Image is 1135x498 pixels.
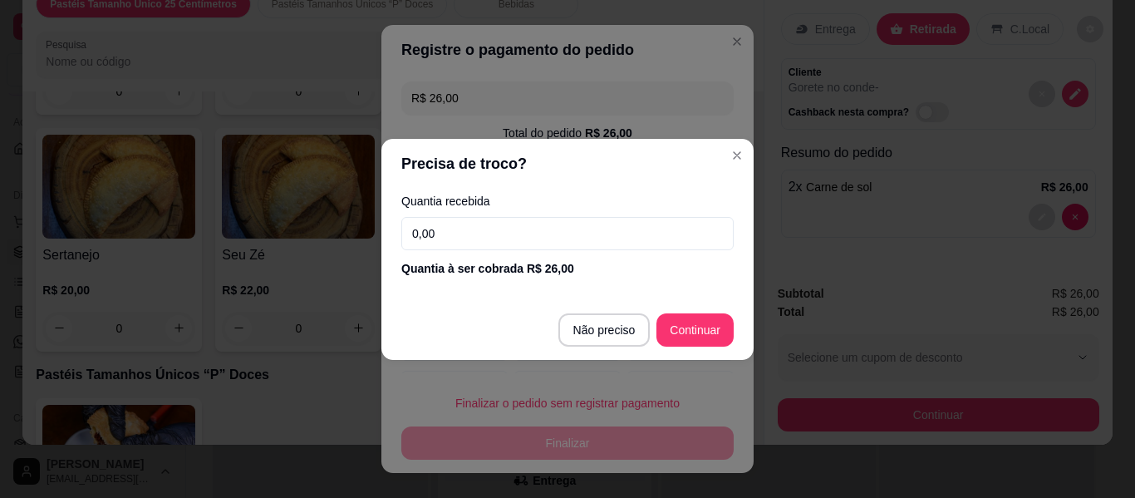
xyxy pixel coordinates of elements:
[656,313,734,347] button: Continuar
[724,142,750,169] button: Close
[401,195,734,207] label: Quantia recebida
[558,313,651,347] button: Não preciso
[381,139,754,189] header: Precisa de troco?
[401,260,734,277] div: Quantia à ser cobrada R$ 26,00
